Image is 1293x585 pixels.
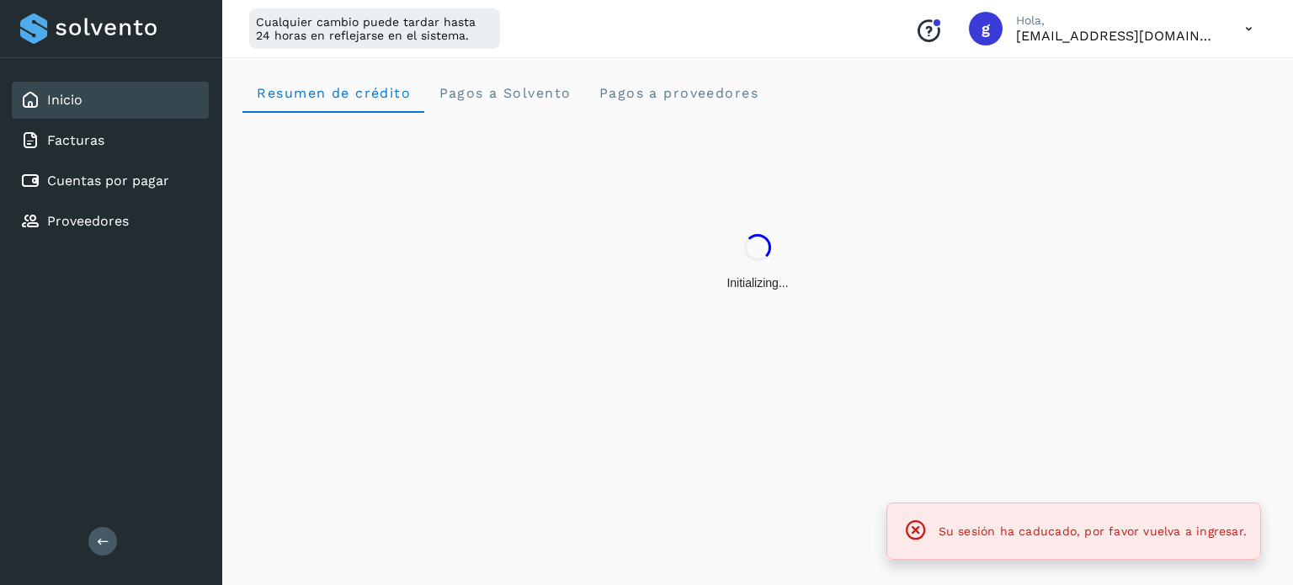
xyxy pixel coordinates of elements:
[598,85,758,101] span: Pagos a proveedores
[1016,13,1218,28] p: Hola,
[12,162,209,199] div: Cuentas por pagar
[1016,28,1218,44] p: gvtalavera@tortracs.net
[438,85,571,101] span: Pagos a Solvento
[47,213,129,229] a: Proveedores
[47,173,169,189] a: Cuentas por pagar
[12,122,209,159] div: Facturas
[256,85,411,101] span: Resumen de crédito
[47,132,104,148] a: Facturas
[939,524,1247,538] span: Su sesión ha caducado, por favor vuelva a ingresar.
[249,8,500,49] div: Cualquier cambio puede tardar hasta 24 horas en reflejarse en el sistema.
[47,92,82,108] a: Inicio
[12,203,209,240] div: Proveedores
[12,82,209,119] div: Inicio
